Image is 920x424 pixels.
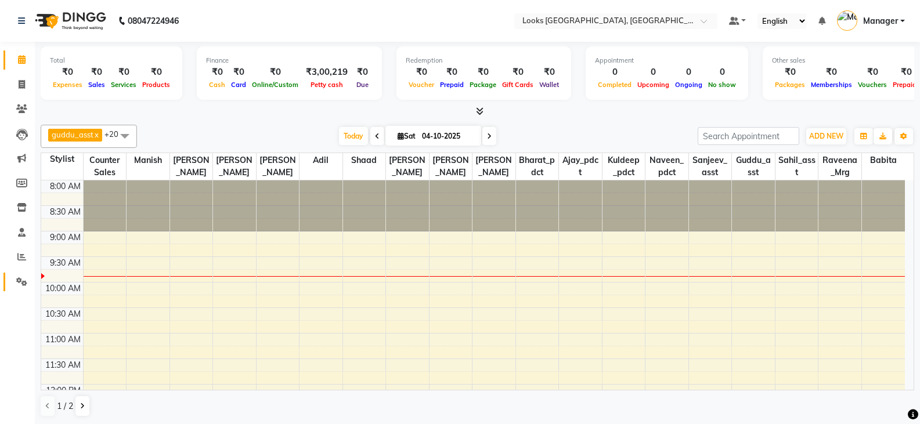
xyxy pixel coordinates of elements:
[602,153,645,180] span: Kuldeep _pdct
[52,130,93,139] span: guddu_asst
[772,66,808,79] div: ₹0
[595,81,634,89] span: Completed
[406,81,437,89] span: Voucher
[863,15,898,27] span: Manager
[128,5,179,37] b: 08047224946
[536,81,562,89] span: Wallet
[249,66,301,79] div: ₹0
[48,231,83,244] div: 9:00 AM
[213,153,256,180] span: [PERSON_NAME]
[516,153,559,180] span: Bharat_pdct
[249,81,301,89] span: Online/Custom
[808,81,855,89] span: Memberships
[467,66,499,79] div: ₹0
[472,153,515,180] span: [PERSON_NAME]
[467,81,499,89] span: Package
[536,66,562,79] div: ₹0
[108,66,139,79] div: ₹0
[50,81,85,89] span: Expenses
[499,81,536,89] span: Gift Cards
[206,81,228,89] span: Cash
[48,257,83,269] div: 9:30 AM
[48,180,83,193] div: 8:00 AM
[672,66,705,79] div: 0
[257,153,300,180] span: [PERSON_NAME]
[437,81,467,89] span: Prepaid
[855,81,890,89] span: Vouchers
[775,153,818,180] span: Sahil_asst
[127,153,169,168] span: Manish
[406,66,437,79] div: ₹0
[93,130,99,139] a: x
[430,153,472,180] span: [PERSON_NAME]
[808,66,855,79] div: ₹0
[698,127,799,145] input: Search Appointment
[595,66,634,79] div: 0
[228,81,249,89] span: Card
[139,66,173,79] div: ₹0
[837,10,857,31] img: Manager
[85,81,108,89] span: Sales
[41,153,83,165] div: Stylist
[139,81,173,89] span: Products
[595,56,739,66] div: Appointment
[352,66,373,79] div: ₹0
[818,153,861,180] span: Raveena_Mrg
[634,66,672,79] div: 0
[809,132,843,140] span: ADD NEW
[50,66,85,79] div: ₹0
[84,153,127,180] span: Counter Sales
[672,81,705,89] span: Ongoing
[43,282,83,295] div: 10:00 AM
[343,153,386,168] span: Shaad
[689,153,732,180] span: Sanjeev_asst
[170,153,213,180] span: [PERSON_NAME]
[705,66,739,79] div: 0
[732,153,775,180] span: guddu_asst
[386,153,429,180] span: [PERSON_NAME]
[206,56,373,66] div: Finance
[339,127,368,145] span: Today
[206,66,228,79] div: ₹0
[30,5,109,37] img: logo
[806,128,846,144] button: ADD NEW
[645,153,688,180] span: Naveen_pdct
[559,153,602,180] span: Ajay_pdct
[57,400,73,412] span: 1 / 2
[104,129,127,139] span: +20
[108,81,139,89] span: Services
[300,153,342,168] span: Adil
[43,334,83,346] div: 11:00 AM
[418,128,477,145] input: 2025-10-04
[634,81,672,89] span: Upcoming
[228,66,249,79] div: ₹0
[301,66,352,79] div: ₹3,00,219
[772,81,808,89] span: Packages
[85,66,108,79] div: ₹0
[499,66,536,79] div: ₹0
[862,153,905,168] span: Babita
[353,81,371,89] span: Due
[406,56,562,66] div: Redemption
[395,132,418,140] span: Sat
[855,66,890,79] div: ₹0
[44,385,83,397] div: 12:00 PM
[50,56,173,66] div: Total
[48,206,83,218] div: 8:30 AM
[43,308,83,320] div: 10:30 AM
[43,359,83,371] div: 11:30 AM
[308,81,346,89] span: Petty cash
[437,66,467,79] div: ₹0
[705,81,739,89] span: No show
